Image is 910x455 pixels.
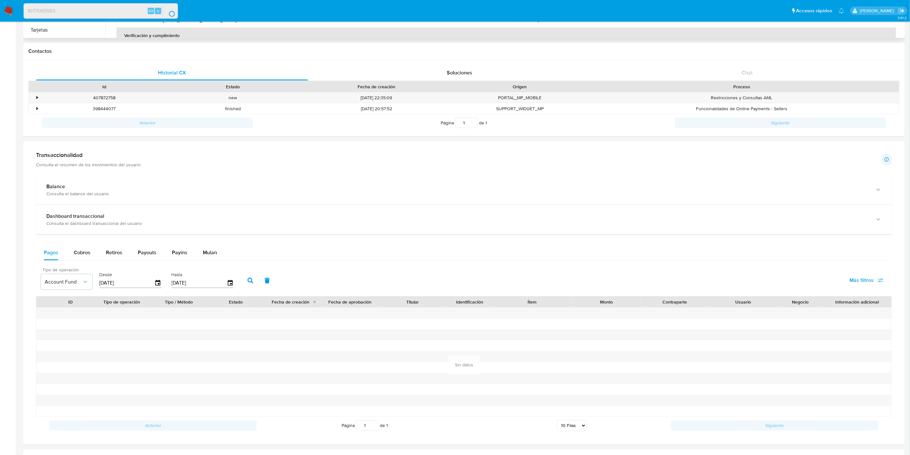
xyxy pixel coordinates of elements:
[42,118,253,128] button: Anterior
[24,7,178,15] input: Buscar usuario o caso...
[169,92,297,103] div: new
[117,28,896,43] th: Verificación y cumplimiento
[148,8,154,14] span: Alt
[319,17,362,23] p: Teléfono de contacto :
[460,83,580,90] div: Origen
[365,17,366,23] p: -
[447,69,472,76] span: Soluciones
[163,17,237,23] p: [EMAIL_ADDRESS][DOMAIN_NAME]
[297,103,455,114] div: [DATE] 20:57:52
[40,103,169,114] div: 398444077
[486,120,487,126] span: 1
[162,6,175,15] button: search-icon
[157,8,159,14] span: s
[158,69,186,76] span: Historial CX
[898,7,905,14] a: Salir
[860,8,896,14] p: gregorio.negri@mercadolibre.com
[839,8,844,14] a: Notificaciones
[584,103,899,114] div: Funcionalidades de Online Payments - Sellers
[558,17,559,23] p: -
[36,106,38,112] div: •
[25,22,105,38] button: Tarjetas
[28,48,900,54] h1: Contactos
[173,83,293,90] div: Estado
[36,95,38,101] div: •
[584,92,899,103] div: Restricciones y Consultas AML
[44,83,164,90] div: Id
[169,103,297,114] div: finished
[456,92,585,103] div: PORTAL_MP_MOBILE
[441,118,487,128] span: Página de
[897,15,907,20] span: 3.161.2
[124,17,160,23] p: Email de contacto :
[297,92,455,103] div: [DATE] 22:35:09
[456,103,585,114] div: SUPPORT_WIDGET_MP
[742,69,753,76] span: Chat
[796,7,832,14] span: Accesos rápidos
[514,17,555,23] p: Nombre corporativo :
[44,95,164,101] div: 407872758
[302,83,451,90] div: Fecha de creación
[589,83,895,90] div: Proceso
[675,118,886,128] button: Siguiente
